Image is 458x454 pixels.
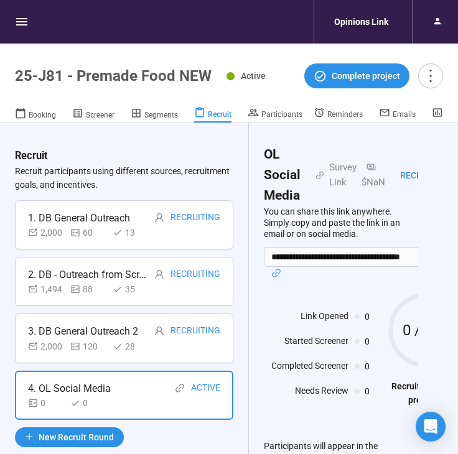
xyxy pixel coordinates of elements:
div: 1,494 [28,282,65,296]
a: Emails [379,107,416,122]
button: more [418,63,443,88]
p: You can share this link anywhere. Simply copy and paste the link in an email or on social media. [264,206,403,239]
div: 4. OL Social Media [28,381,111,396]
h1: 25-J81 - Premade Food NEW [15,67,212,85]
div: Recruiting [385,169,451,182]
span: more [422,67,439,84]
div: Opinions Link [327,10,396,34]
a: Booking [15,107,56,123]
div: Recruiting [171,210,220,226]
div: 2,000 [28,340,65,353]
span: user [154,326,164,336]
span: user [154,213,164,223]
span: New Recruit Round [39,430,114,444]
span: 0 [365,312,382,321]
div: Survey Link [324,160,357,190]
a: Screener [72,107,115,123]
div: 120 [70,340,108,353]
button: plusNew Recruit Round [15,427,124,447]
div: 0 [28,396,65,410]
span: plus [25,432,34,441]
span: Segments [144,111,178,119]
div: Recruiting [171,267,220,282]
div: 88 [70,282,108,296]
div: Active [191,381,220,396]
a: Participants [248,107,302,122]
div: 0 [70,396,108,410]
span: Participants [261,110,302,119]
div: 2. DB - Outreach from Screener #1 [28,267,146,282]
span: Active [241,71,266,81]
span: 0 [365,387,382,396]
div: Needs Review [264,384,348,402]
span: Screener [86,111,115,119]
div: Open Intercom Messenger [416,412,446,442]
div: 1. DB General Outreach [28,210,130,226]
div: 3. DB General Outreach 2 [28,323,138,339]
span: Emails [393,110,416,119]
a: Reminders [314,107,363,122]
h3: Recruit [15,148,48,164]
div: Link Opened [264,309,348,328]
p: Recruit participants using different sources, recruitment goals, and incentives. [15,164,233,192]
span: link [301,171,324,180]
span: link [271,268,281,278]
span: Booking [29,111,56,119]
span: Complete project [332,69,400,83]
a: Recruit [194,107,231,123]
span: Reminders [327,110,363,119]
div: 13 [113,226,150,239]
h2: OL Social Media [264,144,301,206]
div: Recruiting [171,323,220,339]
span: Recruit [208,110,231,119]
span: link [175,383,185,393]
button: Complete project [304,63,409,88]
div: Completed Screener [264,359,348,378]
a: Segments [131,107,178,123]
span: 0 [365,362,382,371]
span: user [154,269,164,279]
div: 2,000 [28,226,65,239]
div: $NaN [357,160,385,190]
div: 60 [70,226,108,239]
div: 35 [113,282,150,296]
div: 28 [113,340,150,353]
span: 0 [365,337,382,346]
div: Started Screener [264,334,348,353]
